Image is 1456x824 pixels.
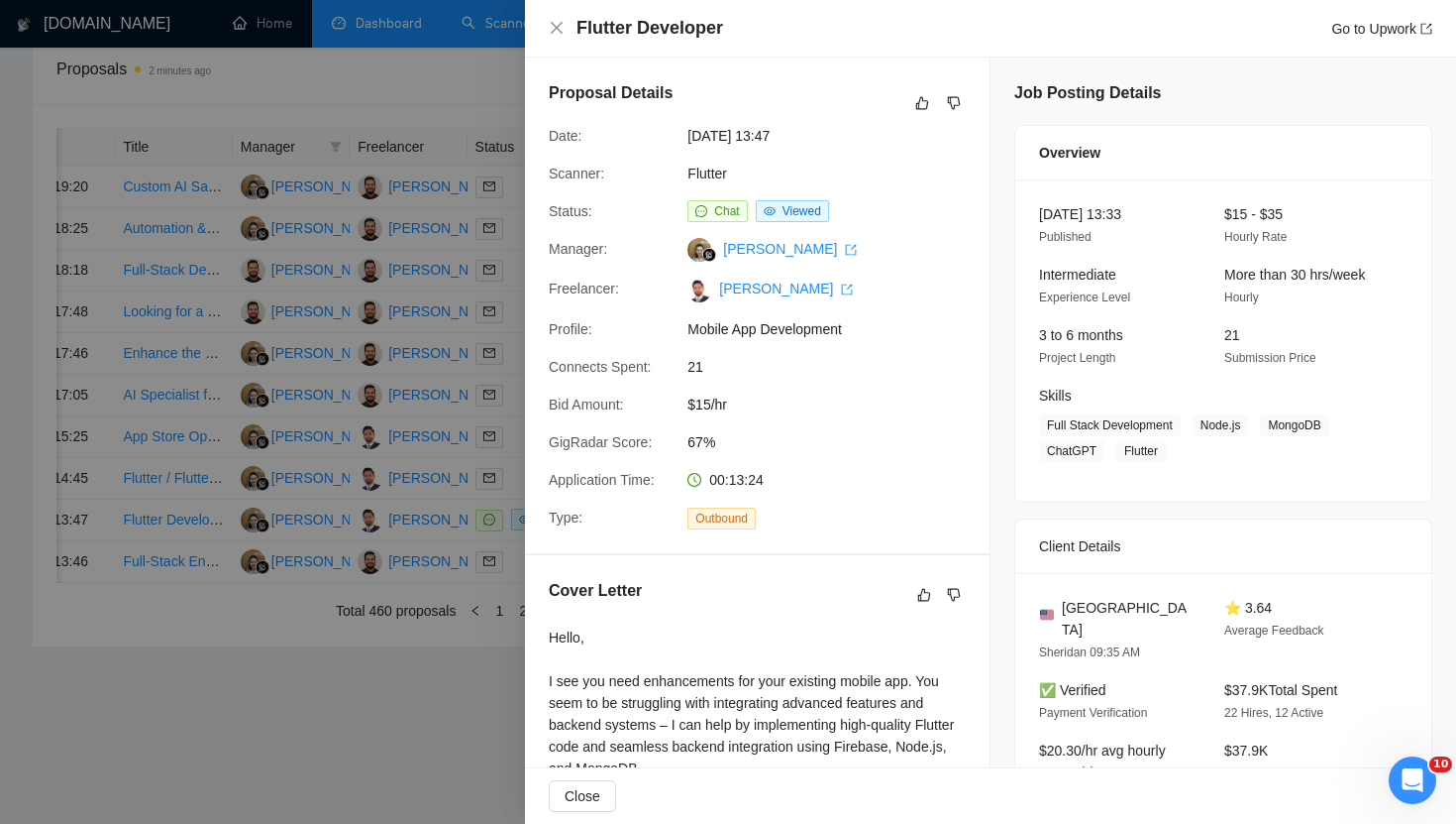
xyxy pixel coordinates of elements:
[695,205,707,217] span: message
[687,125,985,147] span: [DATE] 13:47
[687,279,711,302] img: c1MSmfSkBa-_Vn8ErhiywlyWfhtOihQPJ8VL00_RnJAHe_BOPm6DM4imQAwRyukePe
[1224,706,1323,720] span: 22 Hires, 12 Active
[549,281,619,296] span: Freelancer:
[1331,21,1432,37] a: Go to Upworkexport
[549,579,642,603] h5: Cover Letter
[917,587,931,603] span: like
[1224,682,1337,698] span: $37.9K Total Spent
[764,205,776,217] span: eye
[1039,414,1181,436] span: Full Stack Development
[942,583,966,607] button: dislike
[1260,414,1328,436] span: MongoDB
[1224,600,1272,616] span: ⭐ 3.64
[549,166,604,181] span: Scanner:
[549,510,582,526] span: Type:
[687,318,985,340] span: Mobile App Development
[549,241,607,257] span: Manager:
[687,508,756,530] span: Outbound
[1193,414,1249,436] span: Node.js
[1039,682,1106,698] span: ✅ Verified
[1224,743,1268,759] span: $37.9K
[1389,757,1436,804] iframe: Intercom live chat
[910,91,934,115] button: like
[1039,327,1123,343] span: 3 to 6 months
[942,91,966,115] button: dislike
[549,359,652,375] span: Connects Spent:
[549,434,652,450] span: GigRadar Score:
[1224,624,1324,638] span: Average Feedback
[549,780,616,812] button: Close
[1039,743,1166,780] span: $20.30/hr avg hourly rate paid
[782,204,821,218] span: Viewed
[915,95,929,111] span: like
[1039,291,1130,304] span: Experience Level
[1062,597,1193,641] span: [GEOGRAPHIC_DATA]
[549,20,565,37] button: Close
[1420,23,1432,35] span: export
[723,241,857,257] a: [PERSON_NAME] export
[687,394,985,415] span: $15/hr
[1116,440,1166,462] span: Flutter
[1224,267,1365,283] span: More than 30 hrs/week
[1039,230,1092,244] span: Published
[912,583,936,607] button: like
[549,81,673,105] h5: Proposal Details
[687,473,701,487] span: clock-circle
[1039,440,1104,462] span: ChatGPT
[1039,706,1147,720] span: Payment Verification
[549,472,655,488] span: Application Time:
[549,321,592,337] span: Profile:
[687,356,985,378] span: 21
[1224,351,1316,365] span: Submission Price
[1039,206,1121,222] span: [DATE] 13:33
[947,95,961,111] span: dislike
[549,20,565,36] span: close
[1014,81,1161,105] h5: Job Posting Details
[947,587,961,603] span: dislike
[702,248,716,262] img: gigradar-bm.png
[1224,327,1240,343] span: 21
[1224,206,1283,222] span: $15 - $35
[1040,608,1054,622] img: 🇺🇸
[565,785,600,807] span: Close
[549,128,581,144] span: Date:
[845,244,857,256] span: export
[1039,267,1116,283] span: Intermediate
[687,166,727,181] a: Flutter
[576,16,723,41] h4: Flutter Developer
[714,204,739,218] span: Chat
[841,284,853,295] span: export
[1224,230,1287,244] span: Hourly Rate
[1224,291,1259,304] span: Hourly
[719,281,853,296] a: [PERSON_NAME] export
[1039,142,1100,164] span: Overview
[709,472,764,488] span: 00:13:24
[549,397,624,412] span: Bid Amount:
[687,431,985,453] span: 67%
[1039,646,1140,659] span: Sheridan 09:35 AM
[1039,520,1407,573] div: Client Details
[1039,388,1072,404] span: Skills
[1224,766,1284,780] span: Total Spent
[1429,757,1452,772] span: 10
[549,203,592,219] span: Status:
[1039,351,1115,365] span: Project Length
